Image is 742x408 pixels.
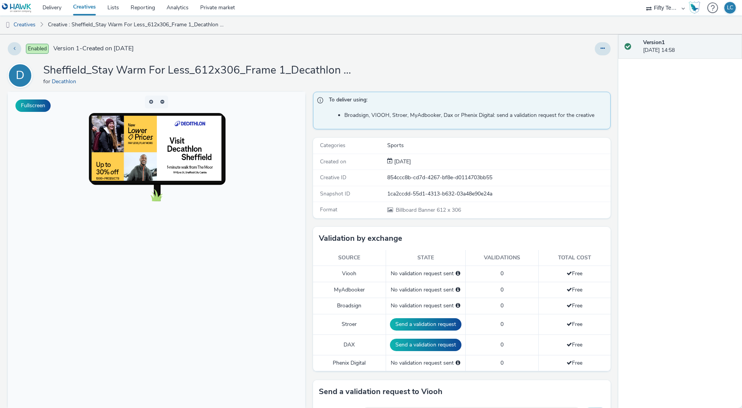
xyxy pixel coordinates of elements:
[313,334,386,355] td: DAX
[390,359,461,367] div: No validation request sent
[689,2,700,14] img: Hawk Academy
[344,111,606,119] li: Broadsign, VIOOH, Stroer, MyAdbooker, Dax or Phenix Digital: send a validation request for the cr...
[16,65,24,86] div: D
[84,24,214,97] img: Advertisement preview
[567,321,582,328] span: Free
[689,2,703,14] a: Hawk Academy
[456,302,460,310] div: Please select a deal below and click on Send to send a validation request to Broadsign.
[313,314,386,334] td: Stroer
[393,158,411,166] div: Creation 08 September 2025, 14:58
[390,286,461,294] div: No validation request sent
[395,206,461,214] span: 612 x 306
[8,72,36,79] a: D
[313,298,386,314] td: Broadsign
[567,341,582,348] span: Free
[643,39,665,46] strong: Version 1
[4,21,12,29] img: dooh
[386,250,465,266] th: State
[329,96,602,106] span: To deliver using:
[500,341,504,348] span: 0
[320,158,346,165] span: Created on
[500,286,504,293] span: 0
[53,44,134,53] span: Version 1 - Created on [DATE]
[319,386,442,398] h3: Send a validation request to Viooh
[567,286,582,293] span: Free
[387,174,610,182] div: 854ccc8b-cd7d-4267-bf8e-d0114703bb55
[390,339,461,351] button: Send a validation request
[15,99,51,112] button: Fullscreen
[393,158,411,165] span: [DATE]
[44,15,230,34] a: Creative : Sheffield_Stay Warm For Less_612x306_Frame 1_Decathlon NLP_[DATE] - [DATE]jpg
[43,63,352,78] h1: Sheffield_Stay Warm For Less_612x306_Frame 1_Decathlon NLP_[DATE] - [DATE]jpg
[500,359,504,367] span: 0
[313,266,386,282] td: Viooh
[319,233,402,244] h3: Validation by exchange
[320,206,337,213] span: Format
[567,359,582,367] span: Free
[387,190,610,198] div: 1ca2ccdd-55d1-4313-b632-03a48e90e24a
[43,78,52,85] span: for
[313,250,386,266] th: Source
[456,286,460,294] div: Please select a deal below and click on Send to send a validation request to MyAdbooker.
[396,206,437,214] span: Billboard Banner
[500,270,504,277] span: 0
[313,355,386,371] td: Phenix Digital
[390,318,461,331] button: Send a validation request
[320,142,345,149] span: Categories
[567,270,582,277] span: Free
[320,190,350,197] span: Snapshot ID
[26,44,49,54] span: Enabled
[2,3,32,13] img: undefined Logo
[456,270,460,278] div: Please select a deal below and click on Send to send a validation request to Viooh.
[387,142,610,149] div: Sports
[456,359,460,367] div: Please select a deal below and click on Send to send a validation request to Phenix Digital.
[52,78,79,85] a: Decathlon
[500,302,504,309] span: 0
[727,2,733,14] div: LC
[465,250,538,266] th: Validations
[390,270,461,278] div: No validation request sent
[567,302,582,309] span: Free
[538,250,611,266] th: Total cost
[320,174,346,181] span: Creative ID
[643,39,736,55] div: [DATE] 14:58
[500,321,504,328] span: 0
[313,282,386,298] td: MyAdbooker
[390,302,461,310] div: No validation request sent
